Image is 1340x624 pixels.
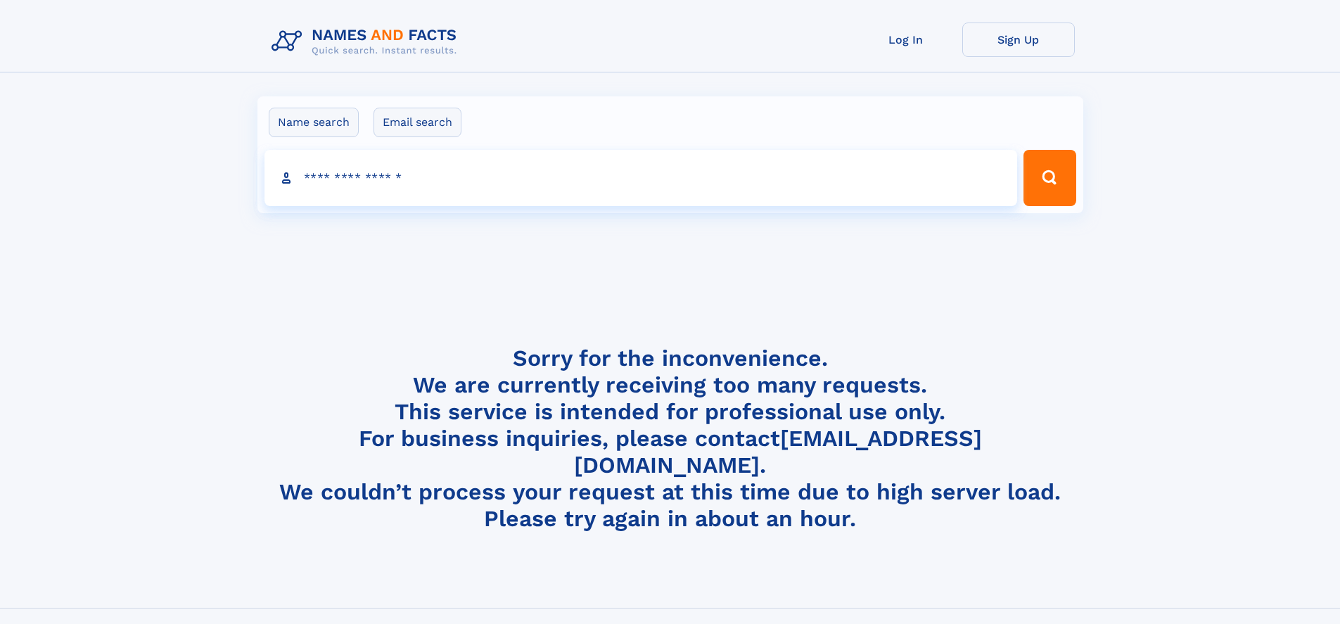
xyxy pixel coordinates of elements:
[264,150,1018,206] input: search input
[266,345,1075,533] h4: Sorry for the inconvenience. We are currently receiving too many requests. This service is intend...
[962,23,1075,57] a: Sign Up
[266,23,468,61] img: Logo Names and Facts
[574,425,982,478] a: [EMAIL_ADDRESS][DOMAIN_NAME]
[850,23,962,57] a: Log In
[1023,150,1076,206] button: Search Button
[269,108,359,137] label: Name search
[374,108,461,137] label: Email search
